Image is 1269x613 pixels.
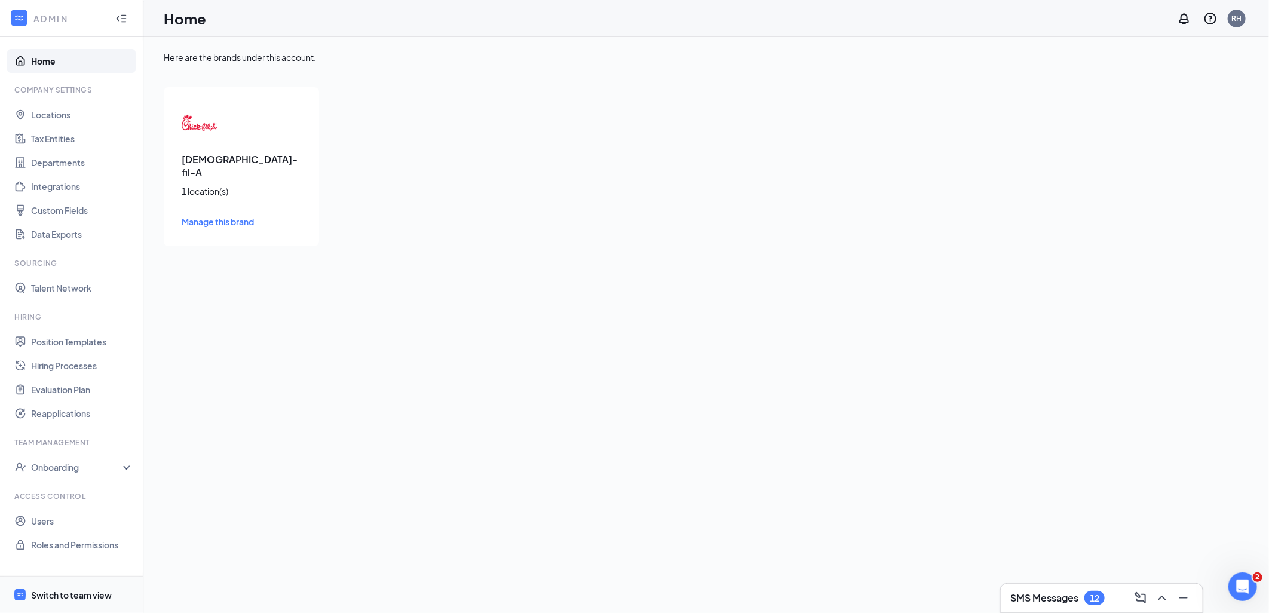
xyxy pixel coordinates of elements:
[31,378,133,401] a: Evaluation Plan
[182,215,301,228] a: Manage this brand
[1228,572,1257,601] iframe: Intercom live chat
[31,354,133,378] a: Hiring Processes
[164,8,206,29] h1: Home
[1131,589,1150,608] button: ComposeMessage
[31,509,133,533] a: Users
[31,330,133,354] a: Position Templates
[31,127,133,151] a: Tax Entities
[182,105,217,141] img: Chick-fil-A logo
[1152,589,1172,608] button: ChevronUp
[31,222,133,246] a: Data Exports
[14,461,26,473] svg: UserCheck
[31,49,133,73] a: Home
[1176,591,1191,605] svg: Minimize
[14,258,131,268] div: Sourcing
[1203,11,1218,26] svg: QuestionInfo
[16,591,24,599] svg: WorkstreamLogo
[1232,13,1242,23] div: RH
[13,12,25,24] svg: WorkstreamLogo
[182,153,301,179] h3: [DEMOGRAPHIC_DATA]-fil-A
[1177,11,1191,26] svg: Notifications
[182,216,254,227] span: Manage this brand
[31,533,133,557] a: Roles and Permissions
[115,13,127,24] svg: Collapse
[14,312,131,322] div: Hiring
[31,276,133,300] a: Talent Network
[31,589,112,601] div: Switch to team view
[1133,591,1148,605] svg: ComposeMessage
[1010,591,1078,605] h3: SMS Messages
[33,13,105,24] div: ADMIN
[31,461,123,473] div: Onboarding
[31,151,133,174] a: Departments
[31,174,133,198] a: Integrations
[1155,591,1169,605] svg: ChevronUp
[31,401,133,425] a: Reapplications
[14,491,131,501] div: Access control
[1174,589,1193,608] button: Minimize
[14,85,131,95] div: Company Settings
[182,185,301,197] div: 1 location(s)
[164,51,1249,63] div: Here are the brands under this account.
[14,437,131,448] div: Team Management
[1090,593,1099,603] div: 12
[31,103,133,127] a: Locations
[1253,572,1262,582] span: 2
[31,198,133,222] a: Custom Fields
